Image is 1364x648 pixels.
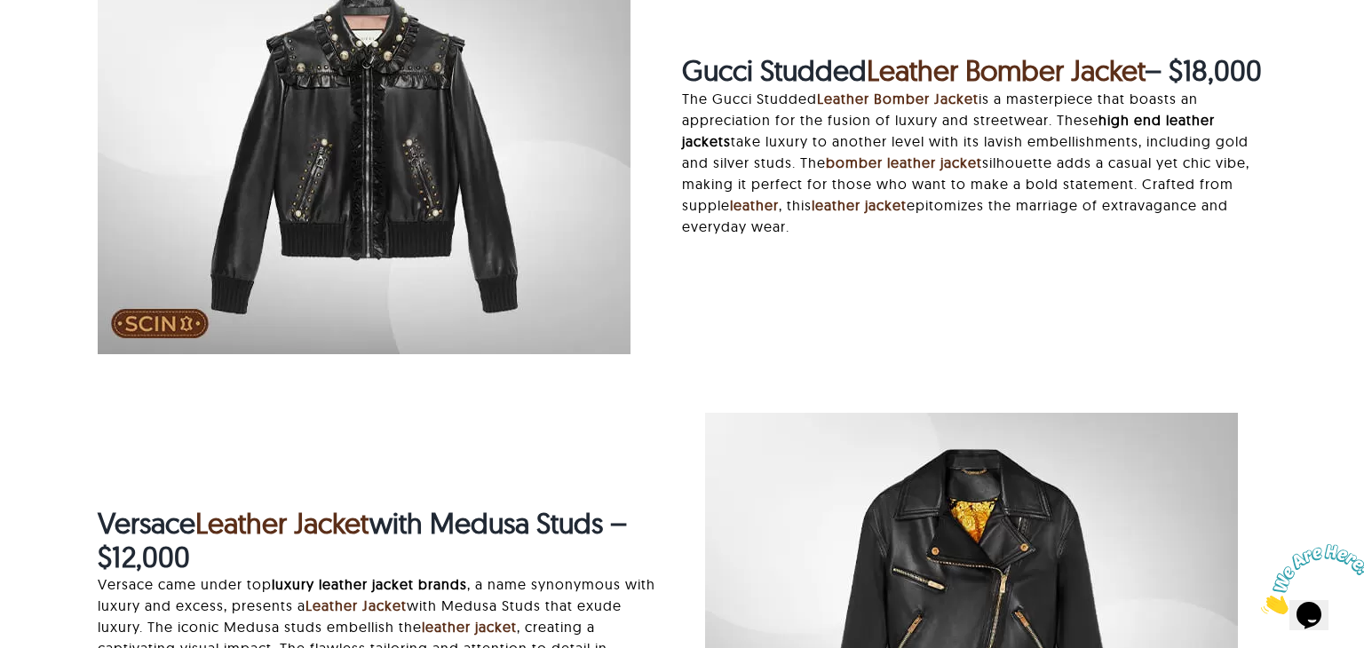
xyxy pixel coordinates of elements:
a: leather jacket [812,196,907,214]
strong: – $18,000 [1145,52,1262,88]
iframe: chat widget [1254,537,1364,621]
strong: Versace [98,505,195,541]
a: Leather Jacket [305,597,407,614]
a: Leather Jacket [195,505,369,541]
a: Leather Bomber Jacket [817,90,979,107]
a: leather [730,196,779,214]
a: leather jacket [422,618,517,636]
strong: with Medusa Studs – $12,000 [98,505,627,574]
p: The Gucci Studded is a masterpiece that boasts an appreciation for the fusion of luxury and stree... [682,88,1266,237]
img: Chat attention grabber [7,7,117,77]
strong: high end leather jackets [682,111,1215,150]
a: Leather Bomber Jacket [867,52,1145,88]
strong: Gucci Studded [682,52,867,88]
a: bomber leather jacket [826,154,982,171]
strong: luxury leather jacket brands [272,575,467,593]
